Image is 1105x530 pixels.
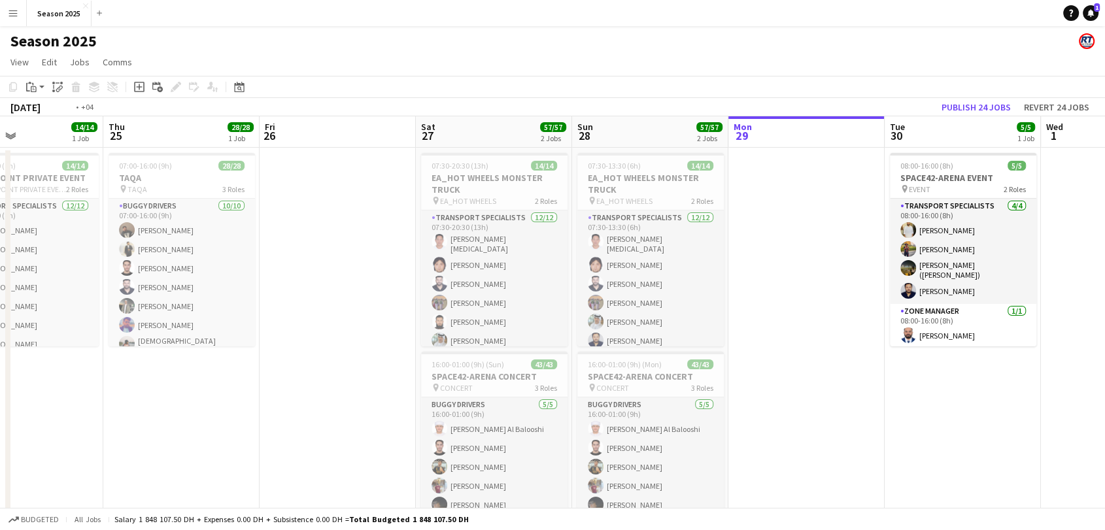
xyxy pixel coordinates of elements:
[70,56,90,68] span: Jobs
[97,54,137,71] a: Comms
[114,514,469,524] div: Salary 1 848 107.50 DH + Expenses 0.00 DH + Subsistence 0.00 DH =
[936,99,1016,116] button: Publish 24 jobs
[65,54,95,71] a: Jobs
[72,514,103,524] span: All jobs
[10,31,97,51] h1: Season 2025
[1083,5,1098,21] a: 1
[1079,33,1095,49] app-user-avatar: ROAD TRANSIT
[1019,99,1095,116] button: Revert 24 jobs
[349,514,469,524] span: Total Budgeted 1 848 107.50 DH
[37,54,62,71] a: Edit
[5,54,34,71] a: View
[10,56,29,68] span: View
[21,515,59,524] span: Budgeted
[81,102,93,112] div: +04
[1094,3,1100,12] span: 1
[103,56,132,68] span: Comms
[27,1,92,26] button: Season 2025
[7,512,61,527] button: Budgeted
[10,101,41,114] div: [DATE]
[42,56,57,68] span: Edit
